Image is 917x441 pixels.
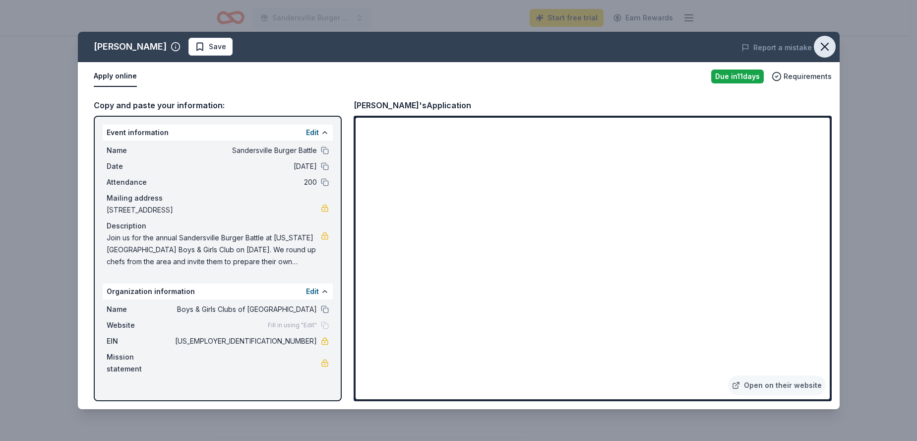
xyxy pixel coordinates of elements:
div: Event information [103,125,333,141]
span: Boys & Girls Clubs of [GEOGRAPHIC_DATA] [173,303,317,315]
div: Mailing address [107,192,329,204]
button: Requirements [772,71,832,82]
a: Open on their website [728,375,826,395]
span: Name [107,145,173,156]
div: [PERSON_NAME]'s Application [354,99,471,112]
span: Attendance [107,176,173,188]
span: [US_EMPLOYER_IDENTIFICATION_NUMBER] [173,335,317,347]
span: Sandersville Burger Battle [173,145,317,156]
span: EIN [107,335,173,347]
span: Mission statement [107,351,173,375]
span: Fill in using "Edit" [268,321,317,329]
div: Organization information [103,284,333,299]
button: Edit [306,127,319,139]
span: Date [107,160,173,172]
span: [STREET_ADDRESS] [107,204,321,216]
span: Join us for the annual Sandersville Burger Battle at [US_STATE][GEOGRAPHIC_DATA] Boys & Girls Clu... [107,232,321,268]
span: 200 [173,176,317,188]
span: [DATE] [173,160,317,172]
span: Requirements [784,71,832,82]
span: Save [209,41,226,53]
button: Save [188,38,233,56]
div: Copy and paste your information: [94,99,342,112]
button: Apply online [94,66,137,87]
div: Due in 11 days [711,70,764,83]
span: Name [107,303,173,315]
div: [PERSON_NAME] [94,39,167,55]
div: Description [107,220,329,232]
span: Website [107,319,173,331]
button: Edit [306,286,319,297]
button: Report a mistake [741,42,812,54]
